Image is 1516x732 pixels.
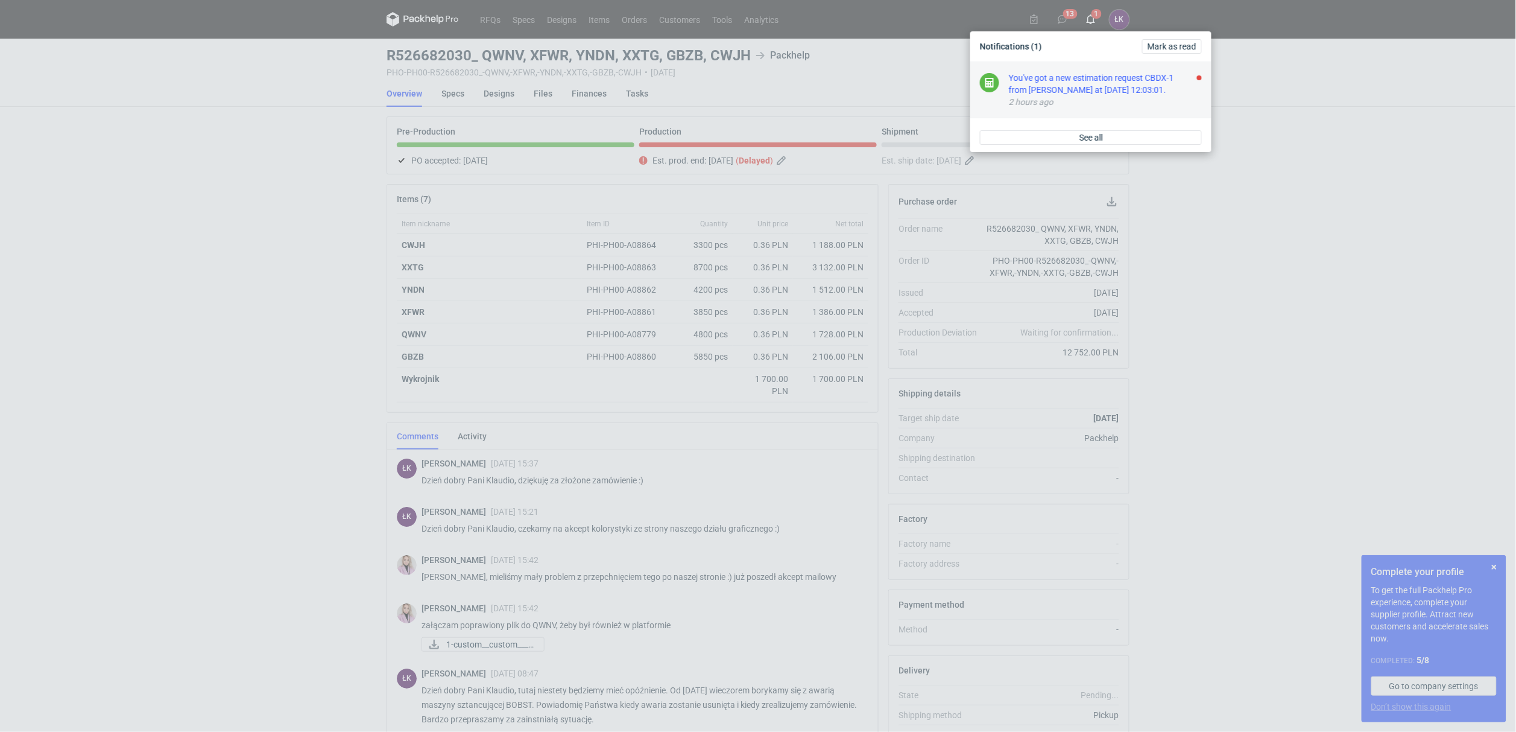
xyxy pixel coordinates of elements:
span: See all [1079,133,1103,142]
div: You've got a new estimation request CBDX-1 from [PERSON_NAME] at [DATE] 12:03:01. [1009,72,1202,96]
button: You've got a new estimation request CBDX-1 from [PERSON_NAME] at [DATE] 12:03:01.2 hours ago [1009,72,1202,108]
div: Notifications (1) [975,36,1207,57]
span: Mark as read [1148,42,1196,51]
button: Mark as read [1142,39,1202,54]
a: See all [980,130,1202,145]
div: 2 hours ago [1009,96,1202,108]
